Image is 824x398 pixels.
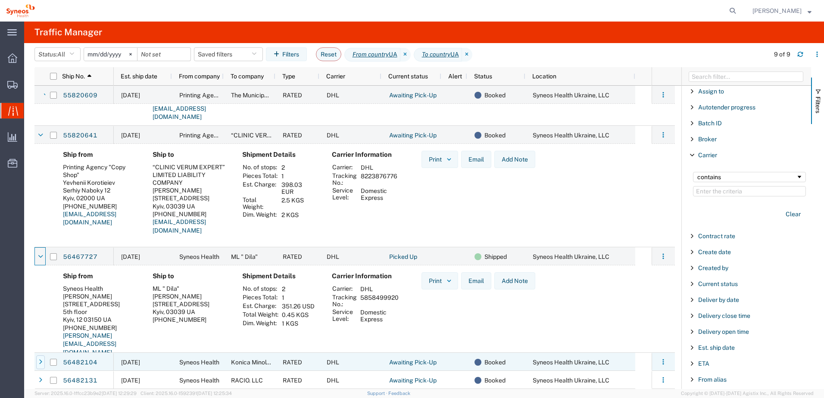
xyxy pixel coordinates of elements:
[389,374,437,388] a: Awaiting Pick-Up
[63,332,116,356] a: [PERSON_NAME][EMAIL_ADDRESS][DOMAIN_NAME]
[242,180,278,196] th: Est. Charge:
[815,96,821,113] span: Filters
[332,163,358,172] th: Carrier:
[121,377,140,384] span: 08/14/2025
[34,391,137,396] span: Server: 2025.16.0-1ffcc23b9e2
[62,374,98,388] a: 56482131
[62,356,98,370] a: 56482104
[367,391,389,396] a: Support
[445,277,453,285] img: dropdown
[344,48,400,62] span: From country UA
[698,104,755,111] span: Autotender progress
[121,359,140,366] span: 08/14/2025
[494,272,535,289] button: Add Note
[698,328,749,335] span: Delivery open time
[283,377,302,384] span: RATED
[326,73,345,80] span: Carrier
[357,293,402,308] td: 5858499920
[698,88,724,95] span: Assign to
[414,48,462,62] span: To country UA
[698,264,728,271] span: Created by
[279,319,318,328] td: 1 KGS
[242,163,278,172] th: No. of stops:
[153,210,228,218] div: [PHONE_NUMBER]
[179,92,259,99] span: Printing Agency "Copy Shop"
[332,285,357,293] th: Carrier:
[357,285,402,293] td: DHL
[153,272,228,280] h4: Ship to
[278,196,318,211] td: 2.5 KGS
[388,391,410,396] a: Feedback
[102,391,137,396] span: [DATE] 12:29:29
[780,207,806,221] button: Clear
[697,174,796,180] div: contains
[327,377,339,384] span: DHL
[62,250,98,264] a: 56467727
[62,129,98,143] a: 55820641
[63,308,139,316] div: 5th floor
[698,233,735,239] span: Contract rate
[533,92,609,99] span: Syneos Health Ukraine, LLC
[121,92,140,99] span: 06/10/2025
[153,308,228,316] div: Kyiv, 03039 UA
[278,180,318,196] td: 398.03 EUR
[137,48,190,61] input: Not set
[197,391,232,396] span: [DATE] 12:25:34
[153,218,206,234] a: [EMAIL_ADDRESS][DOMAIN_NAME]
[283,359,302,366] span: RATED
[63,300,139,308] div: [STREET_ADDRESS]
[698,360,709,367] span: ETA
[242,319,279,328] th: Dim. Weight:
[194,47,263,61] button: Saved filters
[327,92,339,99] span: DHL
[421,151,458,168] button: Print
[279,293,318,302] td: 1
[231,73,264,80] span: To company
[179,359,219,366] span: Syneos Health
[389,89,437,103] a: Awaiting Pick-Up
[140,391,232,396] span: Client: 2025.16.0-1592391
[332,151,401,159] h4: Carrier Information
[316,47,341,61] button: Reset
[353,50,389,59] i: From country
[153,285,228,292] div: ML " Dila"
[34,47,81,61] button: Status:All
[279,285,318,293] td: 2
[698,152,717,159] span: Carrier
[121,73,157,80] span: Est. ship date
[282,73,295,80] span: Type
[153,187,228,194] div: [PERSON_NAME]
[63,163,139,179] div: Printing Agency "Copy Shop"
[445,155,453,163] img: dropdown
[698,312,750,319] span: Delivery close time
[231,92,589,99] span: The Municipal Enterprise “Volyn regional clinical hospital” of the Volyn regional council, Depart...
[57,51,65,58] span: All
[242,311,279,319] th: Total Weight:
[332,308,357,323] th: Service Level:
[448,73,462,80] span: Alert
[698,120,722,127] span: Batch ID
[484,126,506,144] span: Booked
[682,86,811,389] div: Filter List 67 Filters
[153,292,228,300] div: [PERSON_NAME]
[179,253,219,260] span: Syneos Health
[63,151,139,159] h4: Ship from
[279,302,318,311] td: 351.26 USD
[179,73,220,80] span: From company
[533,359,609,366] span: Syneos Health Ukraine, LLC
[332,187,358,202] th: Service Level:
[461,272,491,289] button: Email
[279,311,318,319] td: 0.45 KGS
[242,293,279,302] th: Pieces Total:
[63,316,139,323] div: Kyiv, 12 03150 UA
[242,272,318,280] h4: Shipment Details
[121,132,140,139] span: 06/10/2025
[358,172,401,187] td: 8223876776
[698,280,738,287] span: Current status
[278,211,318,219] td: 2 KGS
[242,285,279,293] th: No. of stops:
[698,296,739,303] span: Deliver by date
[358,187,401,202] td: Domestic Express
[153,202,228,210] div: Kyiv, 03039 UA
[84,48,137,61] input: Not set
